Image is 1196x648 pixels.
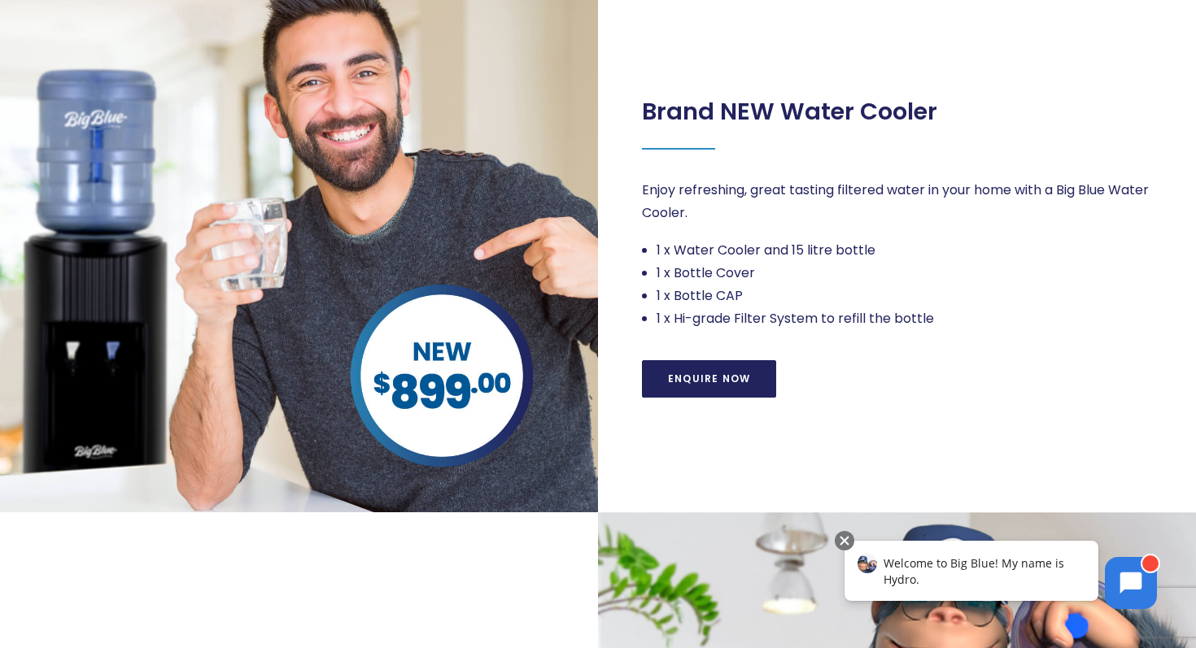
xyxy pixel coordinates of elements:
iframe: Chatbot [827,528,1173,625]
h2: Brand NEW Water Cooler [642,98,937,126]
li: 1 x Bottle CAP [657,285,1155,307]
div: Page 1 [642,179,1155,330]
p: Enjoy refreshing, great tasting filtered water in your home with a Big Blue Water Cooler. [642,179,1155,224]
li: 1 x Bottle Cover [657,262,1155,285]
a: Enquire Now [642,360,776,398]
div: Page 1 [642,76,937,126]
li: 1 x Water Cooler and 15 litre bottle [657,239,1155,262]
li: 1 x Hi-grade Filter System to refill the bottle [657,307,1155,330]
